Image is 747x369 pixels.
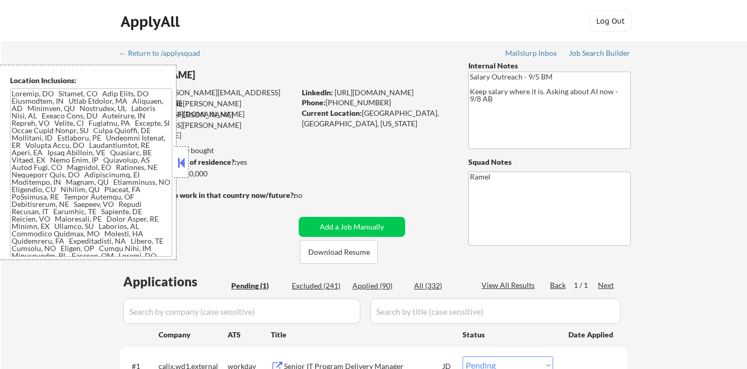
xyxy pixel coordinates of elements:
[352,281,405,291] div: Applied (90)
[271,330,453,340] div: Title
[300,240,378,264] button: Download Resume
[121,13,183,31] div: ApplyAll
[119,49,210,59] a: ← Return to /applysquad
[468,157,631,167] div: Squad Notes
[302,98,326,107] strong: Phone:
[569,49,631,57] div: Job Search Builder
[370,298,621,324] input: Search by title (case sensitive)
[550,280,567,291] div: Back
[463,325,553,344] div: Status
[120,109,295,141] div: [PERSON_NAME][EMAIL_ADDRESS][PERSON_NAME][DOMAIN_NAME]
[294,190,324,201] div: no
[120,168,295,179] div: $140,000
[302,108,362,117] strong: Current Location:
[302,97,451,108] div: [PHONE_NUMBER]
[505,49,558,57] div: Mailslurp Inbox
[302,108,451,128] div: [GEOGRAPHIC_DATA], [GEOGRAPHIC_DATA], [US_STATE]
[598,280,615,291] div: Next
[302,88,333,97] strong: LinkedIn:
[228,330,271,340] div: ATS
[414,281,467,291] div: All (332)
[505,49,558,59] a: Mailslurp Inbox
[589,11,632,32] button: Log Out
[568,330,615,340] div: Date Applied
[123,275,228,288] div: Applications
[120,145,295,156] div: 89 sent / 200 bought
[119,49,210,57] div: ← Return to /applysquad
[123,298,360,324] input: Search by company (case sensitive)
[159,330,228,340] div: Company
[292,281,345,291] div: Excluded (241)
[574,280,598,291] div: 1 / 1
[121,98,295,119] div: [PERSON_NAME][EMAIL_ADDRESS][DOMAIN_NAME]
[120,157,292,167] div: yes
[120,68,337,82] div: [PERSON_NAME]
[120,191,296,200] strong: Will need Visa to work in that country now/future?:
[231,281,284,291] div: Pending (1)
[335,88,414,97] a: [URL][DOMAIN_NAME]
[121,87,295,108] div: [PERSON_NAME][EMAIL_ADDRESS][DOMAIN_NAME]
[569,49,631,59] a: Job Search Builder
[299,217,405,237] button: Add a Job Manually
[10,75,172,86] div: Location Inclusions:
[481,280,538,291] div: View All Results
[468,61,631,71] div: Internal Notes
